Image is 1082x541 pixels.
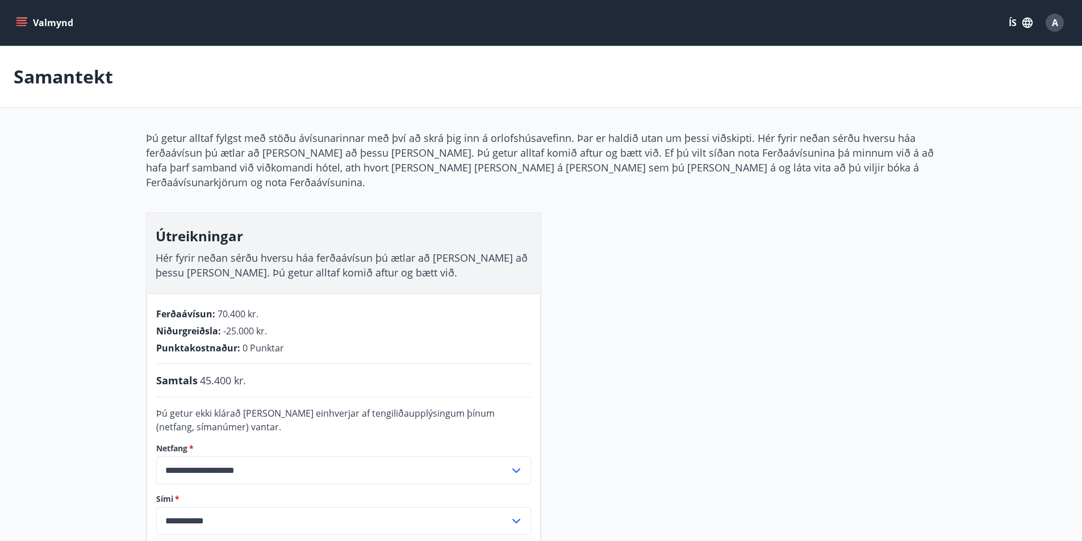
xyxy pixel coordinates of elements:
[1041,9,1068,36] button: A
[156,325,221,337] span: Niðurgreiðsla :
[156,342,240,354] span: Punktakostnaður :
[156,493,531,505] label: Sími
[14,64,113,89] p: Samantekt
[200,373,246,388] span: 45.400 kr.
[156,443,531,454] label: Netfang
[243,342,284,354] span: 0 Punktar
[156,227,532,246] h3: Útreikningar
[156,407,495,433] span: Þú getur ekki klárað [PERSON_NAME] einhverjar af tengiliðaupplýsingum þínum (netfang, símanúmer) ...
[223,325,267,337] span: -25.000 kr.
[14,12,78,33] button: menu
[156,308,215,320] span: Ferðaávísun :
[156,373,198,388] span: Samtals
[218,308,258,320] span: 70.400 kr.
[146,131,937,190] p: Þú getur alltaf fylgst með stöðu ávísunarinnar með því að skrá þig inn á orlofshúsavefinn. Þar er...
[1052,16,1058,29] span: A
[1002,12,1039,33] button: ÍS
[156,251,528,279] span: Hér fyrir neðan sérðu hversu háa ferðaávísun þú ætlar að [PERSON_NAME] að þessu [PERSON_NAME]. Þú...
